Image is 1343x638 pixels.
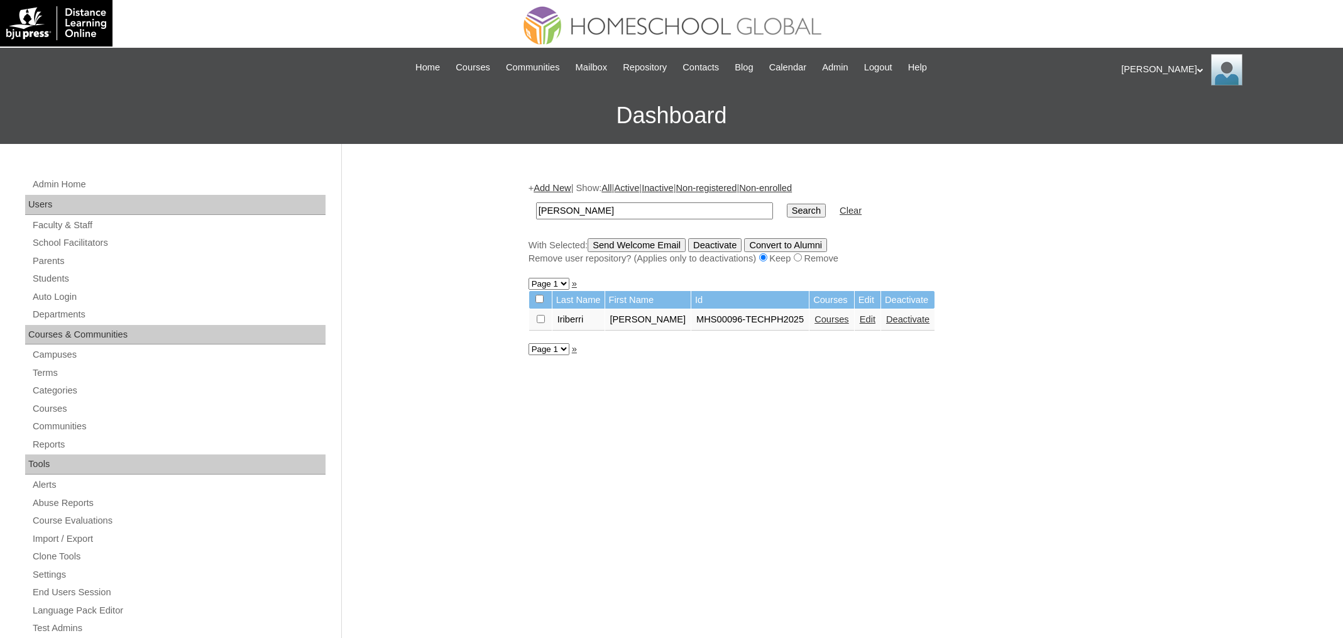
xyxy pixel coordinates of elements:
[601,183,611,193] a: All
[569,60,614,75] a: Mailbox
[552,291,605,309] td: Last Name
[6,87,1337,144] h3: Dashboard
[605,309,691,331] td: [PERSON_NAME]
[31,347,326,363] a: Campuses
[31,495,326,511] a: Abuse Reports
[506,60,560,75] span: Communities
[858,60,899,75] a: Logout
[31,271,326,287] a: Students
[31,235,326,251] a: School Facilitators
[31,585,326,600] a: End Users Session
[769,60,806,75] span: Calendar
[456,60,490,75] span: Courses
[763,60,813,75] a: Calendar
[902,60,933,75] a: Help
[31,477,326,493] a: Alerts
[31,513,326,529] a: Course Evaluations
[576,60,608,75] span: Mailbox
[500,60,566,75] a: Communities
[691,291,809,309] td: Id
[860,314,875,324] a: Edit
[881,291,935,309] td: Deactivate
[31,177,326,192] a: Admin Home
[816,60,855,75] a: Admin
[814,314,849,324] a: Courses
[676,60,725,75] a: Contacts
[529,252,1151,265] div: Remove user repository? (Applies only to deactivations) Keep Remove
[529,182,1151,265] div: + | Show: | | | |
[787,204,826,217] input: Search
[31,401,326,417] a: Courses
[908,60,927,75] span: Help
[864,60,892,75] span: Logout
[409,60,446,75] a: Home
[31,307,326,322] a: Departments
[617,60,673,75] a: Repository
[31,419,326,434] a: Communities
[605,291,691,309] td: First Name
[688,238,742,252] input: Deactivate
[691,309,809,331] td: MHS00096-TECHPH2025
[552,309,605,331] td: Iriberri
[529,238,1151,265] div: With Selected:
[623,60,667,75] span: Repository
[25,325,326,345] div: Courses & Communities
[855,291,880,309] td: Edit
[682,60,719,75] span: Contacts
[31,567,326,583] a: Settings
[822,60,848,75] span: Admin
[642,183,674,193] a: Inactive
[31,620,326,636] a: Test Admins
[1121,54,1330,85] div: [PERSON_NAME]
[534,183,571,193] a: Add New
[31,217,326,233] a: Faculty & Staff
[572,278,577,289] a: »
[1211,54,1242,85] img: Ariane Ebuen
[744,238,827,252] input: Convert to Alumni
[31,549,326,564] a: Clone Tools
[25,454,326,475] div: Tools
[735,60,753,75] span: Blog
[739,183,792,193] a: Non-enrolled
[449,60,496,75] a: Courses
[728,60,759,75] a: Blog
[25,195,326,215] div: Users
[31,437,326,453] a: Reports
[572,344,577,354] a: »
[588,238,686,252] input: Send Welcome Email
[31,383,326,399] a: Categories
[536,202,773,219] input: Search
[31,603,326,619] a: Language Pack Editor
[840,206,862,216] a: Clear
[31,531,326,547] a: Import / Export
[614,183,639,193] a: Active
[415,60,440,75] span: Home
[886,314,929,324] a: Deactivate
[809,291,854,309] td: Courses
[31,289,326,305] a: Auto Login
[6,6,106,40] img: logo-white.png
[676,183,737,193] a: Non-registered
[31,253,326,269] a: Parents
[31,365,326,381] a: Terms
